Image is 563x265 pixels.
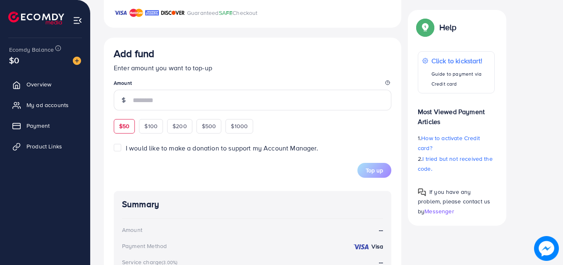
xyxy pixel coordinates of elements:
div: Payment Method [122,242,167,250]
p: 2. [418,154,495,174]
strong: -- [379,225,383,235]
span: Overview [26,80,51,88]
img: image [534,236,559,261]
span: My ad accounts [26,101,69,109]
img: brand [129,8,143,18]
p: 1. [418,133,495,153]
p: Guaranteed Checkout [187,8,258,18]
div: Amount [122,226,142,234]
span: I would like to make a donation to support my Account Manager. [126,143,318,153]
span: SAFE [219,9,233,17]
h3: Add fund [114,48,154,60]
span: $200 [172,122,187,130]
p: Help [439,22,457,32]
span: Product Links [26,142,62,150]
a: My ad accounts [6,97,84,113]
img: brand [114,8,127,18]
a: Payment [6,117,84,134]
span: $0 [9,54,19,66]
img: brand [161,8,185,18]
img: Popup guide [418,20,433,35]
p: Enter amount you want to top-up [114,63,391,73]
span: $500 [202,122,216,130]
img: image [73,57,81,65]
a: Overview [6,76,84,93]
span: Ecomdy Balance [9,45,54,54]
p: Most Viewed Payment Articles [418,100,495,127]
span: I tried but not received the code. [418,155,493,173]
h4: Summary [122,199,383,210]
span: Payment [26,122,50,130]
span: $1000 [231,122,248,130]
strong: Visa [371,242,383,251]
legend: Amount [114,79,391,90]
img: brand [145,8,159,18]
p: Guide to payment via Credit card [431,69,490,89]
span: $50 [119,122,129,130]
img: credit [353,244,369,250]
img: Popup guide [418,188,426,196]
span: Top up [366,166,383,174]
img: menu [73,16,82,25]
span: $100 [144,122,158,130]
img: logo [8,12,64,24]
a: Product Links [6,138,84,155]
p: Click to kickstart! [431,56,490,66]
button: Top up [357,163,391,178]
span: Messenger [424,207,454,215]
span: How to activate Credit card? [418,134,480,152]
span: If you have any problem, please contact us by [418,188,490,215]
